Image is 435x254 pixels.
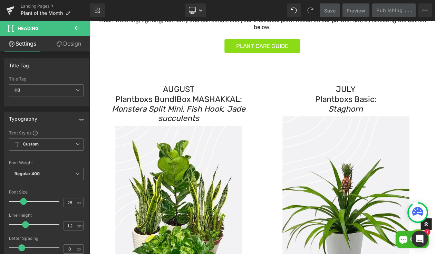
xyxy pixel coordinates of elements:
[77,247,83,251] span: px
[9,112,37,122] div: Typography
[9,190,84,195] div: Font Size
[14,87,20,93] b: H3
[347,7,365,14] span: Preview
[18,26,39,31] span: Heading
[3,2,24,23] button: Open gorgias live chat
[418,3,432,17] button: More
[9,236,84,241] div: Letter Spacing
[303,3,317,17] button: Redo
[219,89,400,101] h3: Plantboxs Basic:
[287,3,301,17] button: Undo
[46,36,91,51] a: Design
[17,77,199,89] h3: AUGUST
[9,213,84,218] div: Line Height
[14,171,40,176] b: Regular 400
[21,3,90,9] a: Landing Pages
[324,7,336,14] span: Save
[219,77,400,89] h3: JULY
[90,3,105,17] a: New Library
[17,89,199,101] h3: Plantboxs BundlBox MASHAKKAL:
[77,200,83,205] span: px
[9,59,29,68] div: Title Tag
[9,160,84,165] div: Font Weight
[9,130,84,135] div: Text Styles
[23,141,39,147] b: Custom
[77,224,83,228] span: em
[21,10,63,16] span: Plant of the Month
[9,77,84,82] div: Title Tag
[27,101,189,124] i: Monstera Split Mini, Fish Hook, Jade succulents
[289,101,331,112] i: Staghorn
[177,26,241,36] span: Plant Care Guide
[163,22,255,39] a: Plant Care Guide
[412,231,428,247] div: Open Intercom Messenger
[342,3,369,17] a: Preview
